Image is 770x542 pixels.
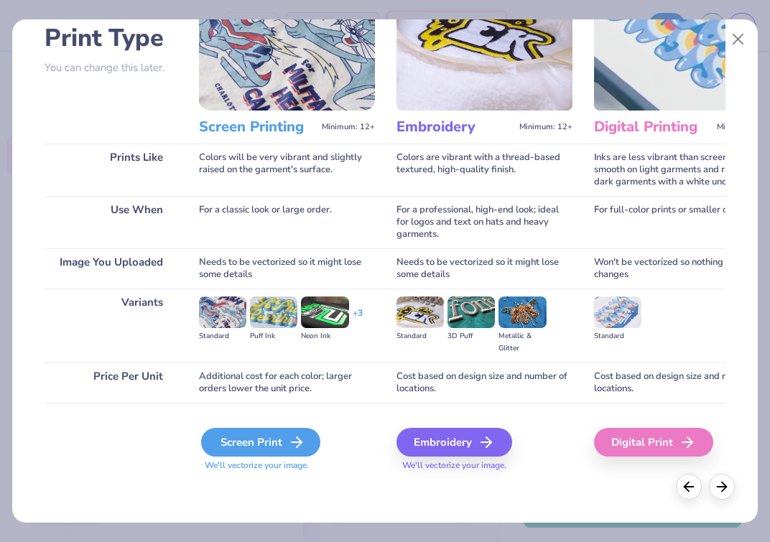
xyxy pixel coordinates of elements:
[396,248,572,289] div: Needs to be vectorized so it might lose some details
[45,196,177,248] div: Use When
[353,307,363,332] div: + 3
[717,122,770,132] span: Minimum: 12+
[201,428,320,457] div: Screen Print
[322,122,375,132] span: Minimum: 12+
[199,363,375,403] div: Additional cost for each color; larger orders lower the unit price.
[199,296,246,328] img: Standard
[250,296,297,328] img: Puff Ink
[594,428,713,457] div: Digital Print
[396,330,444,342] div: Standard
[199,144,375,196] div: Colors will be very vibrant and slightly raised on the garment's surface.
[594,330,641,342] div: Standard
[396,363,572,403] div: Cost based on design size and number of locations.
[396,296,444,328] img: Standard
[301,296,348,328] img: Neon Ink
[45,289,177,363] div: Variants
[396,196,572,248] div: For a professional, high-end look; ideal for logos and text on hats and heavy garments.
[45,248,177,289] div: Image You Uploaded
[396,144,572,196] div: Colors are vibrant with a thread-based textured, high-quality finish.
[199,196,375,248] div: For a classic look or large order.
[498,330,546,355] div: Metallic & Glitter
[250,330,297,342] div: Puff Ink
[447,330,495,342] div: 3D Puff
[447,296,495,328] img: 3D Puff
[199,248,375,289] div: Needs to be vectorized so it might lose some details
[199,118,316,136] h3: Screen Printing
[396,428,512,457] div: Embroidery
[301,330,348,342] div: Neon Ink
[396,459,572,472] span: We'll vectorize your image.
[396,118,514,136] h3: Embroidery
[594,118,711,136] h3: Digital Printing
[594,248,770,289] div: Won't be vectorized so nothing about it changes
[594,196,770,248] div: For full-color prints or smaller orders.
[199,330,246,342] div: Standard
[519,122,572,132] span: Minimum: 12+
[498,296,546,328] img: Metallic & Glitter
[594,363,770,403] div: Cost based on design size and number of locations.
[45,62,177,74] p: You can change this later.
[45,363,177,403] div: Price Per Unit
[594,144,770,196] div: Inks are less vibrant than screen printing; smooth on light garments and raised on dark garments ...
[45,144,177,196] div: Prints Like
[594,296,641,328] img: Standard
[199,459,375,472] span: We'll vectorize your image.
